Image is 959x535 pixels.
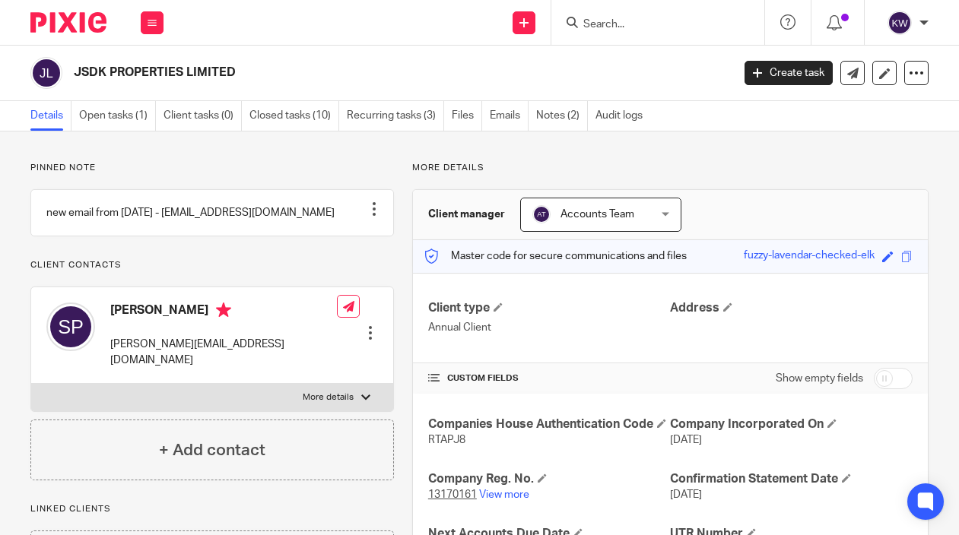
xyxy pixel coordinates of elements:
div: fuzzy-lavendar-checked-elk [744,248,875,265]
a: Audit logs [595,101,650,131]
img: svg%3E [532,205,551,223]
a: Recurring tasks (3) [347,101,444,131]
h4: Confirmation Statement Date [670,471,913,487]
p: More details [303,391,354,404]
label: Show empty fields [776,371,863,386]
i: Primary [216,302,231,318]
h4: Companies House Authentication Code [428,416,671,432]
img: svg%3E [30,57,62,89]
tcxspan: Call 13170161 via 3CX [428,489,477,500]
a: Create task [745,61,833,85]
p: [PERSON_NAME][EMAIL_ADDRESS][DOMAIN_NAME] [110,337,337,368]
a: Notes (2) [536,101,588,131]
h3: Client manager [428,207,505,222]
h4: [PERSON_NAME] [110,302,337,321]
h4: Company Incorporated On [670,416,913,432]
p: Master code for secure communications and files [424,249,687,264]
img: svg%3E [46,302,95,351]
span: [DATE] [670,489,702,500]
p: More details [412,162,929,174]
img: Pixie [30,12,106,33]
a: Details [30,101,71,131]
h4: CUSTOM FIELDS [428,372,671,385]
a: Emails [490,101,529,131]
h4: Address [670,300,913,316]
input: Search [582,18,719,32]
p: Pinned note [30,162,394,174]
a: View more [479,489,529,500]
h4: + Add contact [159,438,265,462]
p: Client contacts [30,259,394,271]
h4: Client type [428,300,671,316]
span: Accounts Team [560,209,634,220]
p: Linked clients [30,503,394,515]
p: Annual Client [428,320,671,335]
span: [DATE] [670,435,702,445]
a: Files [452,101,482,131]
a: Open tasks (1) [79,101,156,131]
h4: Company Reg. No. [428,471,671,487]
img: svg%3E [888,11,912,35]
span: RTAPJ8 [428,435,465,445]
h2: JSDK PROPERTIES LIMITED [74,65,592,81]
a: Closed tasks (10) [249,101,339,131]
a: Client tasks (0) [164,101,242,131]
